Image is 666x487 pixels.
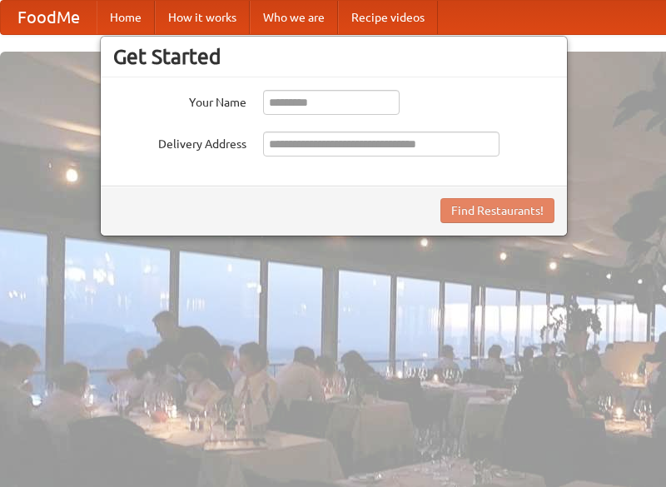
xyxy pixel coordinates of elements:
a: Who we are [250,1,338,34]
label: Your Name [113,90,246,111]
label: Delivery Address [113,132,246,152]
a: Recipe videos [338,1,438,34]
a: FoodMe [1,1,97,34]
button: Find Restaurants! [440,198,554,223]
a: How it works [155,1,250,34]
h3: Get Started [113,44,554,69]
a: Home [97,1,155,34]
